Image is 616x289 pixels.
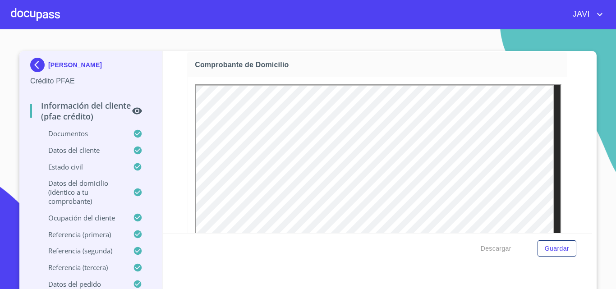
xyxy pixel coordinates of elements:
[481,243,511,254] span: Descargar
[30,100,132,122] p: Información del cliente (PFAE crédito)
[30,58,152,76] div: [PERSON_NAME]
[545,243,569,254] span: Guardar
[538,240,576,257] button: Guardar
[30,246,133,255] p: Referencia (segunda)
[566,7,594,22] span: JAVI
[30,280,133,289] p: Datos del pedido
[30,58,48,72] img: Docupass spot blue
[30,129,133,138] p: Documentos
[48,61,102,69] p: [PERSON_NAME]
[566,7,605,22] button: account of current user
[30,146,133,155] p: Datos del cliente
[30,230,133,239] p: Referencia (primera)
[195,60,563,69] span: Comprobante de Domicilio
[30,162,133,171] p: Estado Civil
[30,213,133,222] p: Ocupación del Cliente
[477,240,515,257] button: Descargar
[30,76,152,87] p: Crédito PFAE
[30,263,133,272] p: Referencia (tercera)
[30,179,133,206] p: Datos del domicilio (idéntico a tu comprobante)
